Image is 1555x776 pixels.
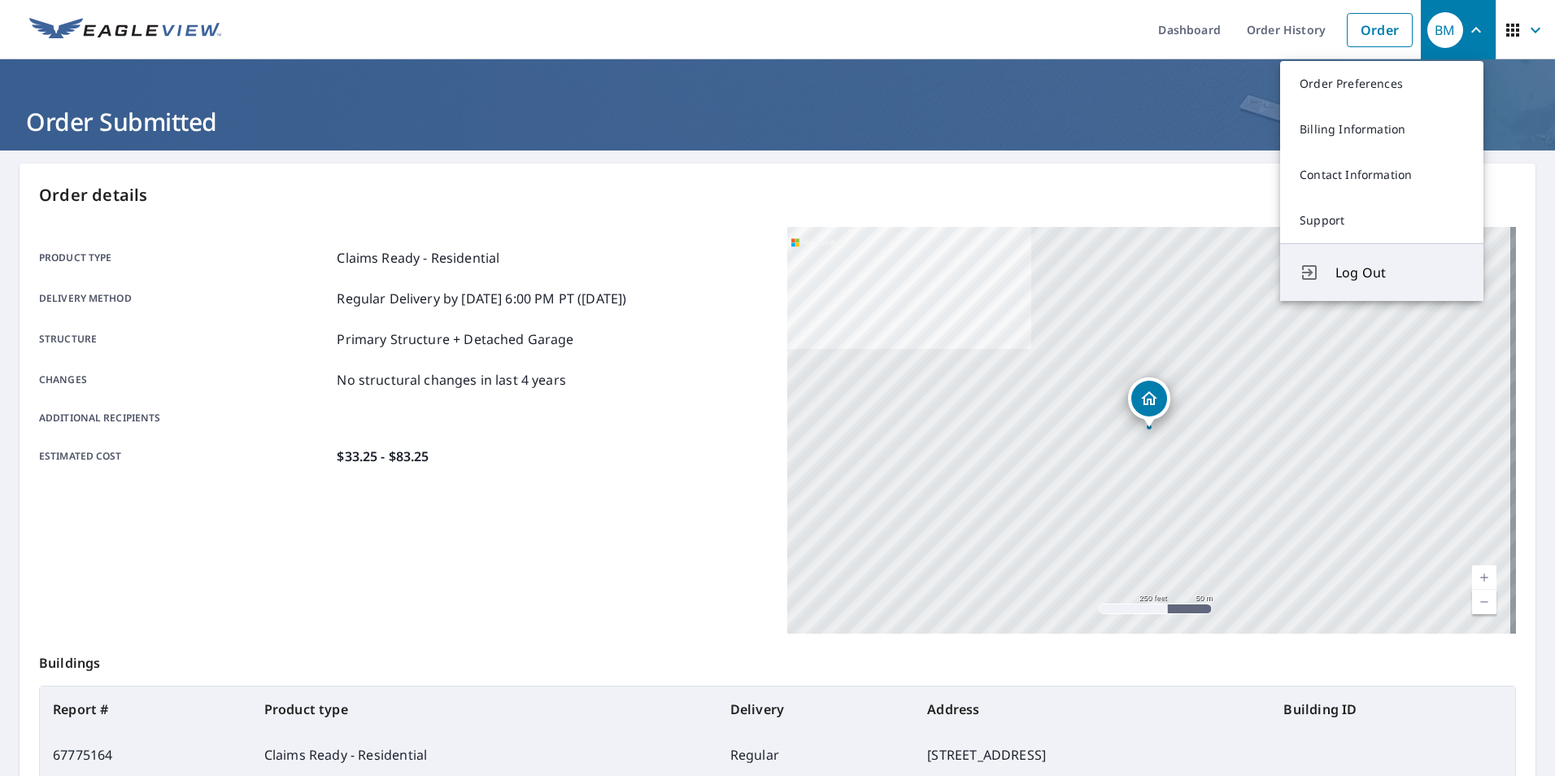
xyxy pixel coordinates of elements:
[39,411,330,425] p: Additional recipients
[39,183,1516,207] p: Order details
[1472,565,1496,590] a: Current Level 17, Zoom In
[1270,687,1515,732] th: Building ID
[337,248,499,268] p: Claims Ready - Residential
[251,687,717,732] th: Product type
[39,370,330,390] p: Changes
[1128,377,1170,428] div: Dropped pin, building 1, Residential property, 457 Stone Hollow Rd Tunnelton, WV 26444
[39,289,330,308] p: Delivery method
[1347,13,1413,47] a: Order
[1280,107,1483,152] a: Billing Information
[39,447,330,466] p: Estimated cost
[39,248,330,268] p: Product type
[1427,12,1463,48] div: BM
[20,105,1535,138] h1: Order Submitted
[337,289,626,308] p: Regular Delivery by [DATE] 6:00 PM PT ([DATE])
[1335,263,1464,282] span: Log Out
[39,634,1516,686] p: Buildings
[29,18,221,42] img: EV Logo
[717,687,915,732] th: Delivery
[914,687,1270,732] th: Address
[1280,243,1483,301] button: Log Out
[40,687,251,732] th: Report #
[1280,198,1483,243] a: Support
[1280,152,1483,198] a: Contact Information
[337,447,429,466] p: $33.25 - $83.25
[337,370,566,390] p: No structural changes in last 4 years
[1280,61,1483,107] a: Order Preferences
[39,329,330,349] p: Structure
[337,329,573,349] p: Primary Structure + Detached Garage
[1472,590,1496,614] a: Current Level 17, Zoom Out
